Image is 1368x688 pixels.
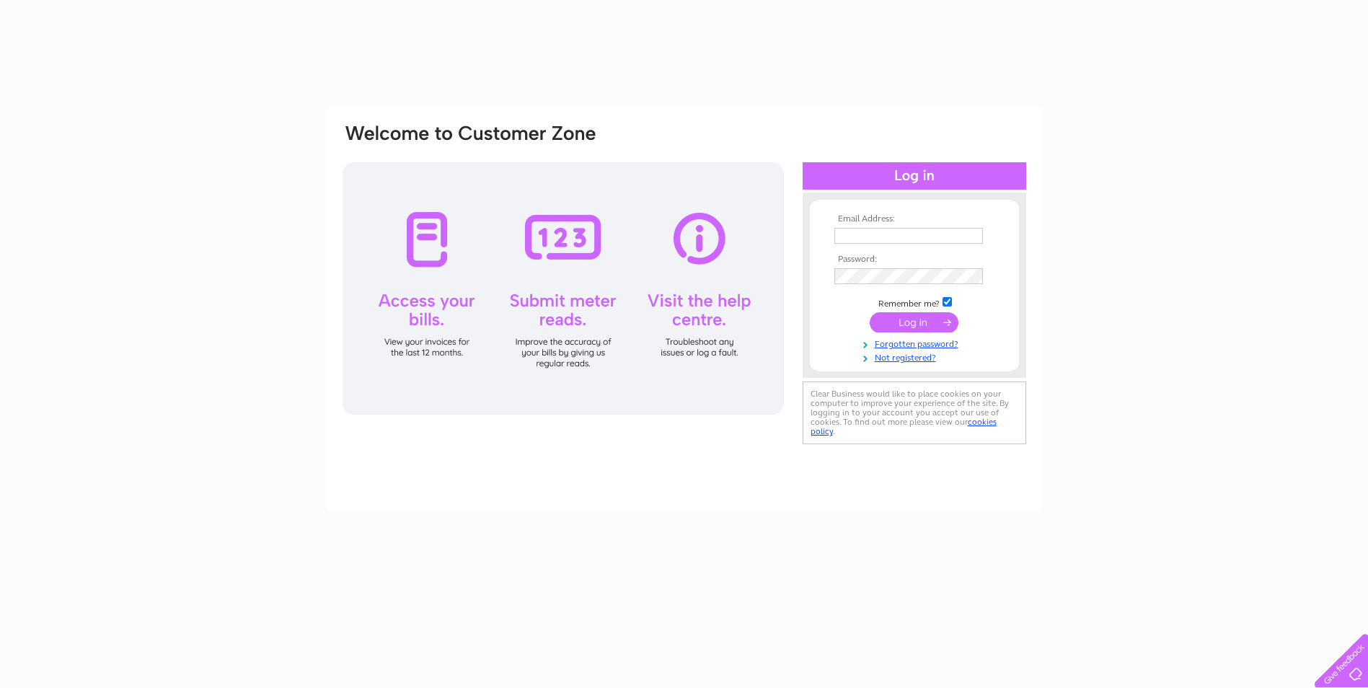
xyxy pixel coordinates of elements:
[870,312,958,332] input: Submit
[811,417,997,436] a: cookies policy
[803,382,1026,444] div: Clear Business would like to place cookies on your computer to improve your experience of the sit...
[831,214,998,224] th: Email Address:
[831,295,998,309] td: Remember me?
[831,255,998,265] th: Password:
[834,336,998,350] a: Forgotten password?
[834,350,998,363] a: Not registered?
